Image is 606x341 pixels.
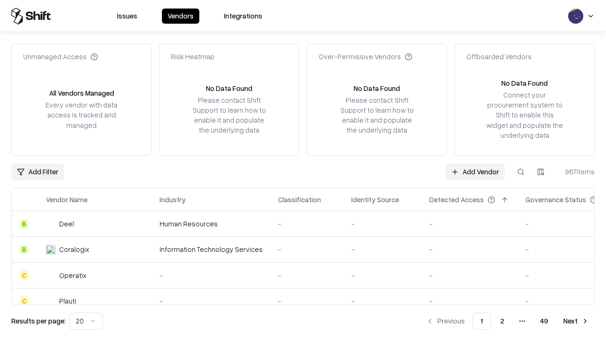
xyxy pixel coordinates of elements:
div: - [278,296,336,306]
div: Connect your procurement system to Shift to enable this widget and populate the underlying data [485,90,564,140]
div: Human Resources [160,219,263,229]
div: - [278,219,336,229]
div: B [19,219,29,229]
p: Results per page: [11,316,66,326]
div: - [160,270,263,280]
div: B [19,245,29,254]
div: No Data Found [501,78,548,88]
button: 1 [472,313,491,330]
div: Classification [278,195,321,205]
div: - [278,244,336,254]
div: Information Technology Services [160,244,263,254]
button: 49 [533,313,556,330]
div: Detected Access [429,195,484,205]
img: Coralogix [46,245,55,254]
img: Operatix [46,270,55,280]
div: Please contact Shift Support to learn how to enable it and populate the underlying data [190,95,268,135]
div: Deel [59,219,74,229]
div: Offboarded Vendors [466,52,532,62]
div: - [351,219,414,229]
button: 2 [493,313,512,330]
div: All Vendors Managed [49,88,114,98]
button: Issues [111,9,143,24]
div: No Data Found [206,83,252,93]
div: Plauti [59,296,76,306]
div: C [19,270,29,280]
div: Operatix [59,270,86,280]
div: Identity Source [351,195,399,205]
div: No Data Found [354,83,400,93]
div: - [351,244,414,254]
div: Risk Heatmap [171,52,214,62]
div: 967 items [557,167,595,177]
div: - [429,270,510,280]
img: Deel [46,219,55,229]
div: Please contact Shift Support to learn how to enable it and populate the underlying data [338,95,416,135]
div: Governance Status [526,195,586,205]
div: Vendor Name [46,195,88,205]
div: - [429,296,510,306]
div: - [351,296,414,306]
div: - [351,270,414,280]
button: Add Filter [11,163,64,180]
button: Integrations [218,9,268,24]
a: Add Vendor [446,163,505,180]
div: Coralogix [59,244,89,254]
div: - [278,270,336,280]
div: - [429,244,510,254]
div: C [19,296,29,305]
div: Unmanaged Access [23,52,98,62]
nav: pagination [420,313,595,330]
div: Industry [160,195,186,205]
div: Over-Permissive Vendors [319,52,412,62]
div: - [160,296,263,306]
button: Next [558,313,595,330]
div: Every vendor with data access is tracked and managed [42,100,121,130]
div: - [429,219,510,229]
img: Plauti [46,296,55,305]
button: Vendors [162,9,199,24]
